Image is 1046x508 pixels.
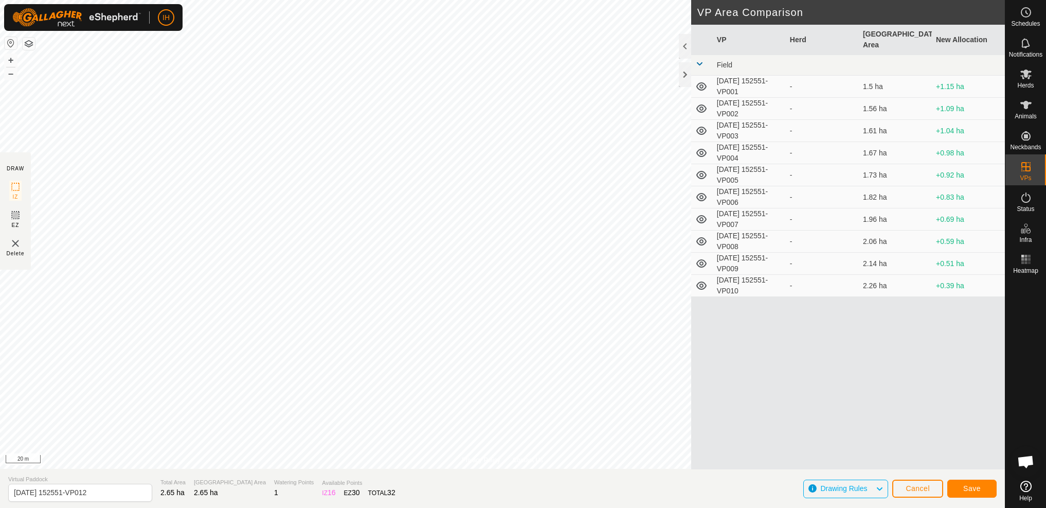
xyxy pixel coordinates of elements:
[387,488,395,497] span: 32
[344,487,360,498] div: EZ
[790,126,855,136] div: -
[697,6,1005,19] h2: VP Area Comparison
[163,12,170,23] span: IH
[322,487,335,498] div: IZ
[713,208,786,231] td: [DATE] 152551-VP007
[859,76,932,98] td: 1.5 ha
[820,484,867,493] span: Drawing Rules
[932,142,1005,164] td: +0.98 ha
[717,61,732,69] span: Field
[1020,175,1031,181] span: VPs
[713,120,786,142] td: [DATE] 152551-VP003
[1009,51,1042,58] span: Notifications
[322,479,395,487] span: Available Points
[906,484,930,493] span: Cancel
[713,186,786,208] td: [DATE] 152551-VP006
[932,208,1005,231] td: +0.69 ha
[932,186,1005,208] td: +0.83 ha
[274,488,278,497] span: 1
[713,98,786,120] td: [DATE] 152551-VP002
[713,275,786,297] td: [DATE] 152551-VP010
[7,250,25,257] span: Delete
[932,231,1005,253] td: +0.59 ha
[5,37,17,49] button: Reset Map
[790,258,855,269] div: -
[8,475,152,484] span: Virtual Paddock
[790,236,855,247] div: -
[932,253,1005,275] td: +0.51 ha
[513,456,543,465] a: Contact Us
[859,253,932,275] td: 2.14 ha
[859,120,932,142] td: 1.61 ha
[790,214,855,225] div: -
[1017,82,1034,89] span: Herds
[368,487,395,498] div: TOTAL
[932,275,1005,297] td: +0.39 ha
[713,253,786,275] td: [DATE] 152551-VP009
[713,142,786,164] td: [DATE] 152551-VP004
[790,281,855,291] div: -
[859,25,932,55] th: [GEOGRAPHIC_DATA] Area
[462,456,500,465] a: Privacy Policy
[932,76,1005,98] td: +1.15 ha
[1011,446,1041,477] div: Open chat
[160,488,185,497] span: 2.65 ha
[790,192,855,203] div: -
[7,165,24,172] div: DRAW
[5,54,17,66] button: +
[947,480,997,498] button: Save
[790,103,855,114] div: -
[1019,495,1032,501] span: Help
[859,142,932,164] td: 1.67 ha
[859,275,932,297] td: 2.26 ha
[859,208,932,231] td: 1.96 ha
[859,231,932,253] td: 2.06 ha
[5,67,17,80] button: –
[713,76,786,98] td: [DATE] 152551-VP001
[12,221,20,229] span: EZ
[713,164,786,186] td: [DATE] 152551-VP005
[328,488,336,497] span: 16
[892,480,943,498] button: Cancel
[713,25,786,55] th: VP
[859,186,932,208] td: 1.82 ha
[194,478,266,487] span: [GEOGRAPHIC_DATA] Area
[13,193,19,201] span: IZ
[786,25,859,55] th: Herd
[194,488,218,497] span: 2.65 ha
[790,170,855,181] div: -
[932,25,1005,55] th: New Allocation
[859,164,932,186] td: 1.73 ha
[1013,268,1038,274] span: Heatmap
[790,81,855,92] div: -
[12,8,141,27] img: Gallagher Logo
[1005,477,1046,505] a: Help
[1011,21,1040,27] span: Schedules
[274,478,314,487] span: Watering Points
[1017,206,1034,212] span: Status
[1015,113,1037,119] span: Animals
[713,231,786,253] td: [DATE] 152551-VP008
[859,98,932,120] td: 1.56 ha
[932,120,1005,142] td: +1.04 ha
[1019,237,1032,243] span: Infra
[790,148,855,159] div: -
[932,98,1005,120] td: +1.09 ha
[160,478,186,487] span: Total Area
[1010,144,1041,150] span: Neckbands
[352,488,360,497] span: 30
[9,237,22,250] img: VP
[963,484,981,493] span: Save
[932,164,1005,186] td: +0.92 ha
[23,38,35,50] button: Map Layers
